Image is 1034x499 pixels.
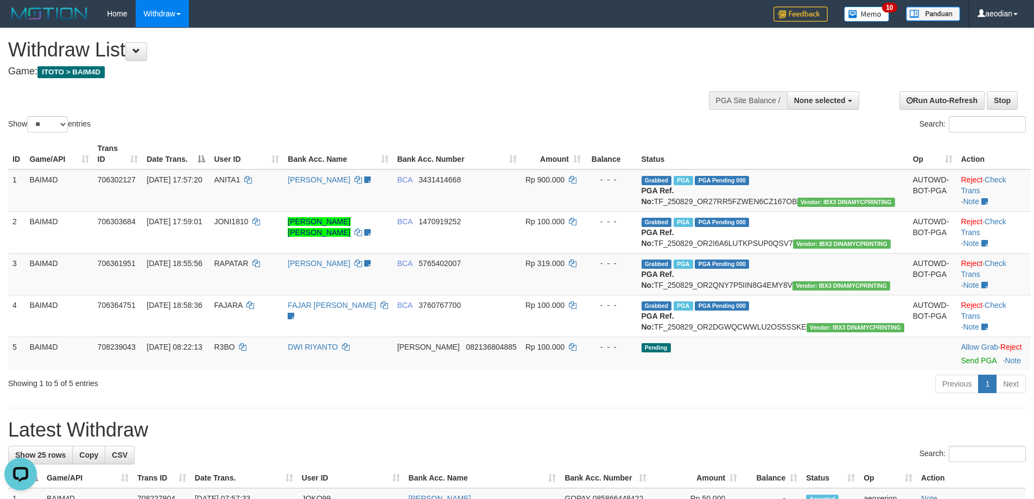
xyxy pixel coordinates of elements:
[418,217,461,226] span: Copy 1470919252 to clipboard
[404,468,561,488] th: Bank Acc. Name: activate to sort column ascending
[957,253,1031,295] td: · ·
[521,138,585,169] th: Amount: activate to sort column ascending
[961,343,1000,351] span: ·
[637,295,909,337] td: TF_250829_OR2DGWQCWWLU2OS5SSKE
[8,169,25,212] td: 1
[963,323,979,331] a: Note
[642,343,671,352] span: Pending
[147,301,202,309] span: [DATE] 18:58:36
[961,175,1006,195] a: Check Trans
[214,301,242,309] span: FAJARA
[397,259,413,268] span: BCA
[418,301,461,309] span: Copy 3760767700 to clipboard
[191,468,297,488] th: Date Trans.: activate to sort column ascending
[695,218,749,227] span: PGA Pending
[397,217,413,226] span: BCA
[25,337,93,370] td: BAIM4D
[674,301,693,311] span: Marked by aeoyuva
[525,259,564,268] span: Rp 319.000
[919,446,1026,462] label: Search:
[8,39,678,61] h1: Withdraw List
[98,175,136,184] span: 706302127
[15,451,66,459] span: Show 25 rows
[72,446,105,464] a: Copy
[8,419,1026,441] h1: Latest Withdraw
[909,138,957,169] th: Op: activate to sort column ascending
[589,258,633,269] div: - - -
[397,343,460,351] span: [PERSON_NAME]
[773,7,828,22] img: Feedback.jpg
[674,260,693,269] span: Marked by aeoyuva
[8,253,25,295] td: 3
[589,300,633,311] div: - - -
[882,3,897,12] span: 10
[525,343,564,351] span: Rp 100.000
[642,176,672,185] span: Grabbed
[112,451,128,459] span: CSV
[996,375,1026,393] a: Next
[288,343,338,351] a: DWI RIYANTO
[957,169,1031,212] td: · ·
[963,197,979,206] a: Note
[79,451,98,459] span: Copy
[787,91,859,110] button: None selected
[949,116,1026,132] input: Search:
[288,175,350,184] a: [PERSON_NAME]
[917,468,1026,488] th: Action
[961,356,997,365] a: Send PGA
[957,211,1031,253] td: · ·
[957,295,1031,337] td: · ·
[642,260,672,269] span: Grabbed
[8,446,73,464] a: Show 25 rows
[585,138,637,169] th: Balance
[963,239,979,248] a: Note
[637,138,909,169] th: Status
[909,169,957,212] td: AUTOWD-BOT-PGA
[105,446,135,464] a: CSV
[98,259,136,268] span: 706361951
[961,175,983,184] a: Reject
[642,228,674,248] b: PGA Ref. No:
[393,138,521,169] th: Bank Acc. Number: activate to sort column ascending
[961,343,998,351] a: Allow Grab
[25,169,93,212] td: BAIM4D
[807,323,904,332] span: Vendor URL: https://order2.1velocity.biz
[637,169,909,212] td: TF_250829_OR27RR5FZWEN6CZ167OB
[978,375,997,393] a: 1
[98,343,136,351] span: 708239043
[25,253,93,295] td: BAIM4D
[906,7,960,21] img: panduan.png
[802,468,859,488] th: Status: activate to sort column ascending
[214,217,248,226] span: JONI1810
[25,211,93,253] td: BAIM4D
[42,468,133,488] th: Game/API: activate to sort column ascending
[793,239,891,249] span: Vendor URL: https://order2.1velocity.biz
[397,175,413,184] span: BCA
[133,468,191,488] th: Trans ID: activate to sort column ascending
[961,259,983,268] a: Reject
[8,116,91,132] label: Show entries
[741,468,802,488] th: Balance: activate to sort column ascending
[961,259,1006,279] a: Check Trans
[695,176,749,185] span: PGA Pending
[961,217,1006,237] a: Check Trans
[397,301,413,309] span: BCA
[288,217,350,237] a: [PERSON_NAME] [PERSON_NAME]
[297,468,404,488] th: User ID: activate to sort column ascending
[288,259,350,268] a: [PERSON_NAME]
[899,91,985,110] a: Run Auto-Refresh
[210,138,283,169] th: User ID: activate to sort column ascending
[589,216,633,227] div: - - -
[27,116,68,132] select: Showentries
[637,253,909,295] td: TF_250829_OR2QNY7P5IIN8G4EMY8V
[147,175,202,184] span: [DATE] 17:57:20
[8,211,25,253] td: 2
[709,91,787,110] div: PGA Site Balance /
[214,259,248,268] span: RAPATAR
[525,175,564,184] span: Rp 900.000
[283,138,392,169] th: Bank Acc. Name: activate to sort column ascending
[525,217,564,226] span: Rp 100.000
[466,343,516,351] span: Copy 082136804885 to clipboard
[147,343,202,351] span: [DATE] 08:22:13
[642,301,672,311] span: Grabbed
